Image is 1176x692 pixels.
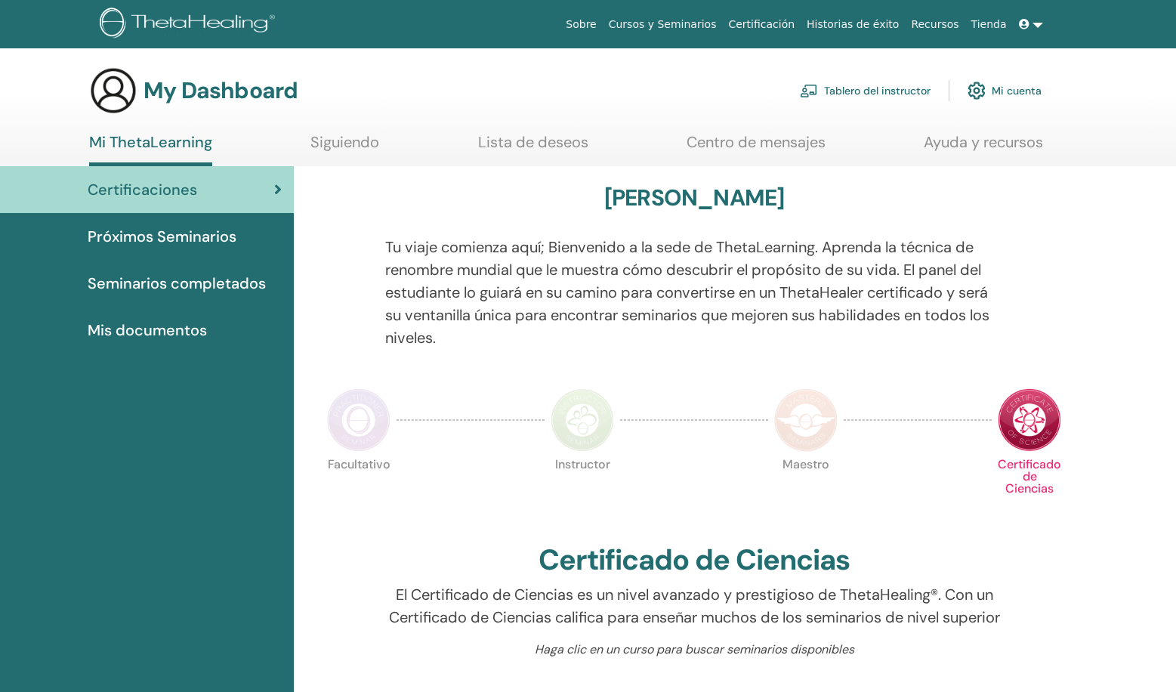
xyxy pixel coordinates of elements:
[551,459,614,522] p: Instructor
[604,184,785,212] h3: [PERSON_NAME]
[603,11,723,39] a: Cursos y Seminarios
[327,388,390,452] img: Practitioner
[968,74,1042,107] a: Mi cuenta
[478,133,588,162] a: Lista de deseos
[998,459,1061,522] p: Certificado de Ciencias
[774,388,838,452] img: Master
[144,77,298,104] h3: My Dashboard
[801,11,905,39] a: Historias de éxito
[539,543,850,578] h2: Certificado de Ciencias
[800,74,931,107] a: Tablero del instructor
[924,133,1043,162] a: Ayuda y recursos
[88,272,266,295] span: Seminarios completados
[560,11,602,39] a: Sobre
[800,84,818,97] img: chalkboard-teacher.svg
[88,319,207,341] span: Mis documentos
[385,641,1003,659] p: Haga clic en un curso para buscar seminarios disponibles
[89,133,212,166] a: Mi ThetaLearning
[88,225,236,248] span: Próximos Seminarios
[774,459,838,522] p: Maestro
[88,178,197,201] span: Certificaciones
[327,459,390,522] p: Facultativo
[965,11,1013,39] a: Tienda
[722,11,801,39] a: Certificación
[998,388,1061,452] img: Certificate of Science
[100,8,280,42] img: logo.png
[551,388,614,452] img: Instructor
[687,133,826,162] a: Centro de mensajes
[385,583,1003,629] p: El Certificado de Ciencias es un nivel avanzado y prestigioso de ThetaHealing®. Con un Certificad...
[385,236,1003,349] p: Tu viaje comienza aquí; Bienvenido a la sede de ThetaLearning. Aprenda la técnica de renombre mun...
[968,78,986,103] img: cog.svg
[310,133,379,162] a: Siguiendo
[89,66,137,115] img: generic-user-icon.jpg
[905,11,965,39] a: Recursos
